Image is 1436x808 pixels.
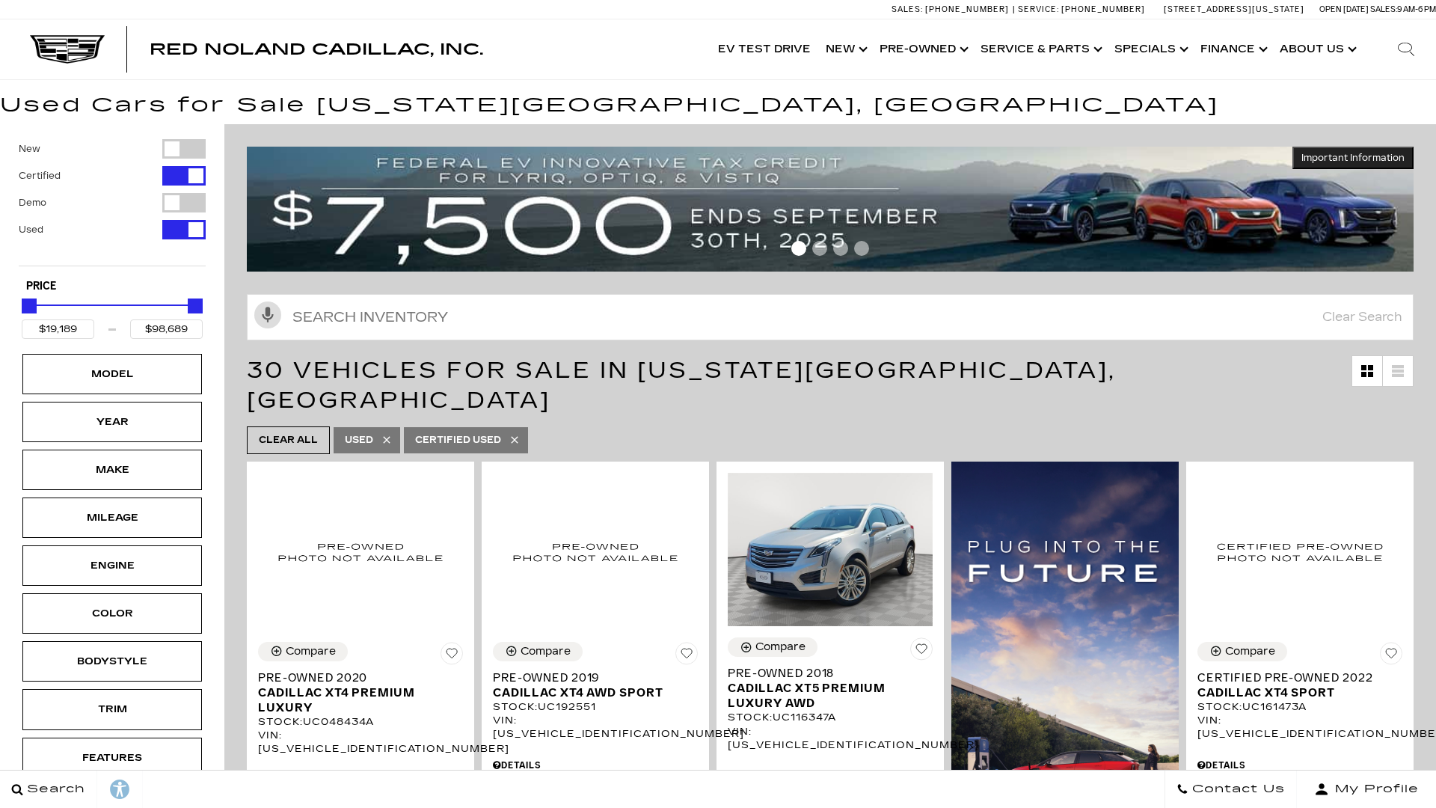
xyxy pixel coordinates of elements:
[1197,759,1402,772] div: Pricing Details - Certified Pre-Owned 2022 Cadillac XT4 Sport
[1197,642,1287,661] button: Compare Vehicle
[1197,685,1391,700] span: Cadillac XT4 Sport
[26,280,198,293] h5: Price
[258,729,463,756] div: VIN: [US_VEHICLE_IDENTIFICATION_NUMBER]
[441,642,463,670] button: Save Vehicle
[1319,4,1369,14] span: Open [DATE]
[150,40,483,58] span: Red Noland Cadillac, Inc.
[728,637,817,657] button: Compare Vehicle
[23,779,85,800] span: Search
[728,666,921,681] span: Pre-Owned 2018
[19,222,43,237] label: Used
[1188,779,1285,800] span: Contact Us
[521,645,571,658] div: Compare
[1397,4,1436,14] span: 9 AM-6 PM
[812,241,827,256] span: Go to slide 2
[1197,700,1402,714] div: Stock : UC161473A
[22,293,203,339] div: Price
[75,557,150,574] div: Engine
[258,642,348,661] button: Compare Vehicle
[1107,19,1193,79] a: Specials
[150,42,483,57] a: Red Noland Cadillac, Inc.
[1197,670,1391,685] span: Certified Pre-Owned 2022
[286,645,336,658] div: Compare
[728,681,921,711] span: Cadillac XT5 Premium Luxury AWD
[728,711,933,724] div: Stock : UC116347A
[973,19,1107,79] a: Service & Parts
[75,462,150,478] div: Make
[19,139,206,266] div: Filter by Vehicle Type
[22,299,37,313] div: Minimum Price
[1061,4,1145,14] span: [PHONE_NUMBER]
[1164,4,1304,14] a: [STREET_ADDRESS][US_STATE]
[75,509,150,526] div: Mileage
[247,357,1116,414] span: 30 Vehicles for Sale in [US_STATE][GEOGRAPHIC_DATA], [GEOGRAPHIC_DATA]
[22,319,94,339] input: Minimum
[22,498,202,538] div: MileageMileage
[258,685,452,715] span: Cadillac XT4 Premium Luxury
[892,4,923,14] span: Sales:
[19,141,40,156] label: New
[1197,714,1402,741] div: VIN: [US_VEHICLE_IDENTIFICATION_NUMBER]
[755,640,806,654] div: Compare
[493,473,698,631] img: 2019 Cadillac XT4 AWD Sport
[1197,473,1402,631] img: 2022 Cadillac XT4 Sport
[1370,4,1397,14] span: Sales:
[75,653,150,670] div: Bodystyle
[728,473,933,627] img: 2018 Cadillac XT5 Premium Luxury AWD
[75,414,150,430] div: Year
[30,35,105,64] img: Cadillac Dark Logo with Cadillac White Text
[22,545,202,586] div: EngineEngine
[22,354,202,394] div: ModelModel
[75,701,150,717] div: Trim
[818,19,872,79] a: New
[1013,5,1149,13] a: Service: [PHONE_NUMBER]
[19,168,61,183] label: Certified
[22,738,202,778] div: FeaturesFeatures
[22,641,202,682] div: BodystyleBodystyle
[415,431,501,450] span: Certified Used
[1272,19,1361,79] a: About Us
[1301,152,1405,164] span: Important Information
[247,147,1414,272] img: vrp-tax-ending-august-version
[493,714,698,741] div: VIN: [US_VEHICLE_IDENTIFICATION_NUMBER]
[493,642,583,661] button: Compare Vehicle
[728,666,933,711] a: Pre-Owned 2018Cadillac XT5 Premium Luxury AWD
[1165,771,1297,808] a: Contact Us
[22,450,202,490] div: MakeMake
[493,700,698,714] div: Stock : UC192551
[854,241,869,256] span: Go to slide 4
[728,769,933,783] div: Pricing Details - Pre-Owned 2018 Cadillac XT5 Premium Luxury AWD
[791,241,806,256] span: Go to slide 1
[833,241,848,256] span: Go to slide 3
[22,689,202,729] div: TrimTrim
[130,319,203,339] input: Maximum
[493,670,698,700] a: Pre-Owned 2019Cadillac XT4 AWD Sport
[247,294,1414,340] input: Search Inventory
[493,670,687,685] span: Pre-Owned 2019
[22,593,202,634] div: ColorColor
[1297,771,1436,808] button: Open user profile menu
[1197,670,1402,700] a: Certified Pre-Owned 2022Cadillac XT4 Sport
[345,431,373,450] span: Used
[188,299,203,313] div: Maximum Price
[258,715,463,729] div: Stock : UC048434A
[493,759,698,772] div: Pricing Details - Pre-Owned 2019 Cadillac XT4 AWD Sport
[1329,779,1419,800] span: My Profile
[22,402,202,442] div: YearYear
[728,725,933,752] div: VIN: [US_VEHICLE_IDENTIFICATION_NUMBER]
[1193,19,1272,79] a: Finance
[258,670,452,685] span: Pre-Owned 2020
[254,302,281,328] svg: Click to toggle on voice search
[258,670,463,715] a: Pre-Owned 2020Cadillac XT4 Premium Luxury
[872,19,973,79] a: Pre-Owned
[675,642,698,670] button: Save Vehicle
[1380,642,1402,670] button: Save Vehicle
[1225,645,1275,658] div: Compare
[493,685,687,700] span: Cadillac XT4 AWD Sport
[259,431,318,450] span: Clear All
[910,637,933,666] button: Save Vehicle
[19,195,46,210] label: Demo
[892,5,1013,13] a: Sales: [PHONE_NUMBER]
